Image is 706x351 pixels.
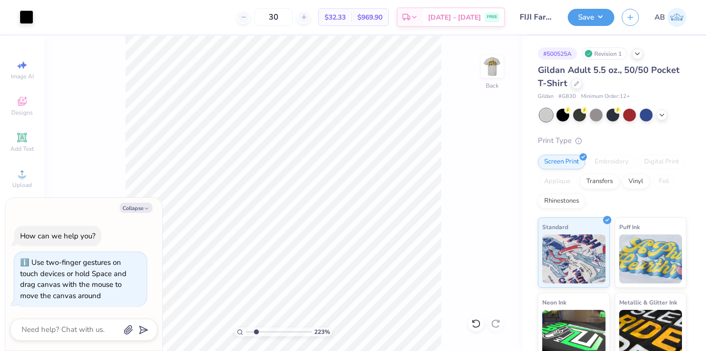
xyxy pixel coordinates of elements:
span: Add Text [10,145,34,153]
input: – – [254,8,293,26]
span: Gildan Adult 5.5 oz., 50/50 Pocket T-Shirt [538,64,680,89]
span: AB [655,12,665,23]
div: Revision 1 [582,47,627,60]
span: [DATE] - [DATE] [428,12,481,23]
div: Digital Print [638,155,685,169]
div: Use two-finger gestures on touch devices or hold Space and drag canvas with the mouse to move the... [20,257,126,301]
img: Puff Ink [619,234,682,283]
div: Print Type [538,135,686,146]
div: Transfers [580,174,619,189]
span: Metallic & Glitter Ink [619,297,677,307]
span: Neon Ink [542,297,566,307]
button: Collapse [120,203,152,213]
input: Untitled Design [512,7,560,27]
span: $969.90 [357,12,382,23]
span: Designs [11,109,33,117]
div: Applique [538,174,577,189]
div: Vinyl [622,174,650,189]
div: Screen Print [538,155,585,169]
span: FREE [487,14,497,21]
a: AB [655,8,686,27]
span: Puff Ink [619,222,640,232]
span: 223 % [314,328,330,336]
div: Back [486,81,499,90]
button: Save [568,9,614,26]
div: Foil [653,174,676,189]
img: Back [482,57,502,76]
div: Embroidery [588,155,635,169]
img: Standard [542,234,605,283]
span: Minimum Order: 12 + [581,93,630,101]
span: Gildan [538,93,554,101]
div: How can we help you? [20,231,96,241]
span: Image AI [11,72,34,80]
span: # G830 [558,93,576,101]
div: # 500525A [538,47,577,60]
span: Standard [542,222,568,232]
img: Abby Baker [667,8,686,27]
span: Upload [12,181,32,189]
span: $32.33 [325,12,346,23]
div: Rhinestones [538,194,585,209]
